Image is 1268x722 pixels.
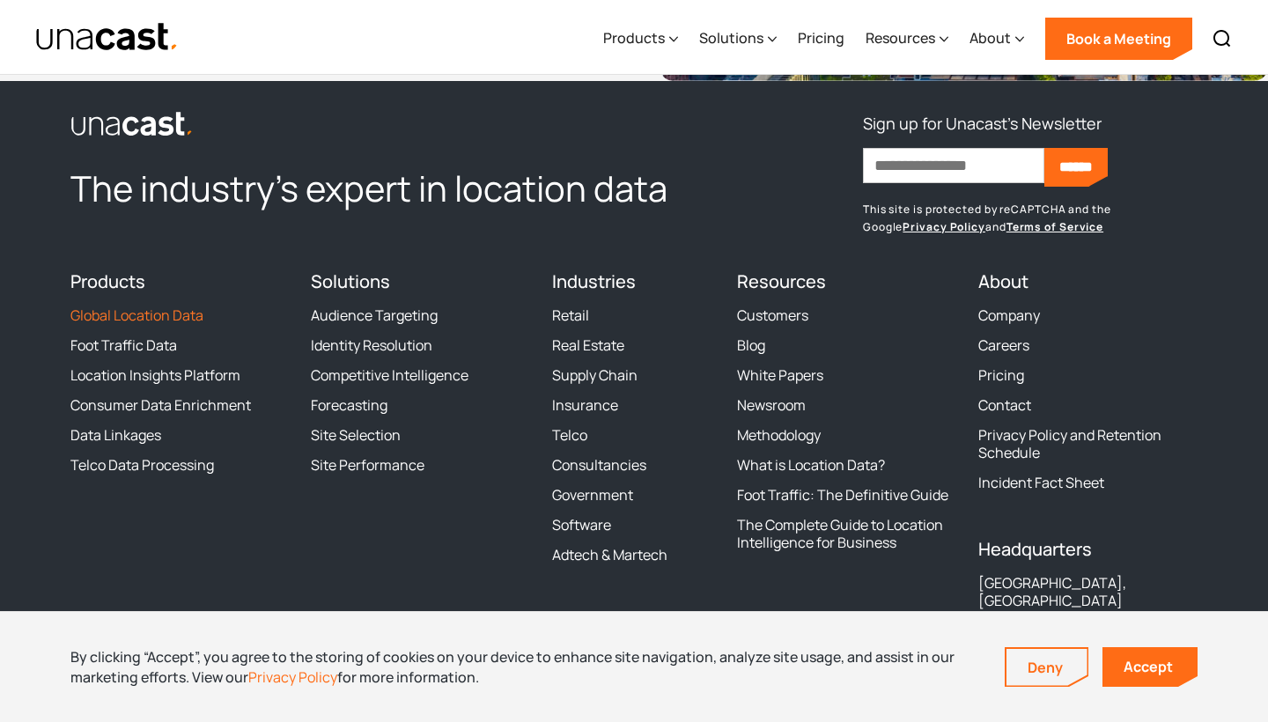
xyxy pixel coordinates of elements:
a: Consultancies [552,456,646,474]
a: Privacy Policy [903,219,985,234]
a: home [35,22,179,53]
a: What is Location Data? [737,456,885,474]
a: Customers [737,306,808,324]
a: Forecasting [311,396,387,414]
a: Identity Resolution [311,336,432,354]
div: Products [603,27,665,48]
a: Terms of Service [1006,219,1103,234]
img: Search icon [1212,28,1233,49]
h4: Resources [737,271,956,292]
a: Company [978,306,1040,324]
a: Competitive Intelligence [311,366,468,384]
div: By clicking “Accept”, you agree to the storing of cookies on your device to enhance site navigati... [70,647,978,687]
h4: Industries [552,271,717,292]
a: Pricing [798,3,844,75]
h3: Sign up for Unacast's Newsletter [863,109,1102,137]
a: Software [552,516,611,534]
div: Resources [866,27,935,48]
a: link to the homepage [70,109,716,137]
p: This site is protected by reCAPTCHA and the Google and [863,201,1198,236]
a: Methodology [737,426,821,444]
a: Privacy Policy [248,667,337,687]
a: Insurance [552,396,618,414]
a: White Papers [737,366,823,384]
a: Blog [737,336,765,354]
a: The Complete Guide to Location Intelligence for Business [737,516,956,551]
img: Unacast text logo [35,22,179,53]
a: Foot Traffic: The Definitive Guide [737,486,948,504]
a: Products [70,269,145,293]
a: Site Selection [311,426,401,444]
a: Supply Chain [552,366,638,384]
div: Solutions [699,27,763,48]
a: Newsroom [737,396,806,414]
a: Book a Meeting [1045,18,1192,60]
div: [GEOGRAPHIC_DATA], [GEOGRAPHIC_DATA] [978,574,1198,609]
div: About [969,27,1011,48]
a: Audience Targeting [311,306,438,324]
a: Data Linkages [70,426,161,444]
a: Telco [552,426,587,444]
a: Real Estate [552,336,624,354]
a: Location Insights Platform [70,366,240,384]
div: About [969,3,1024,75]
a: Accept [1102,647,1198,687]
a: Government [552,486,633,504]
h4: Headquarters [978,539,1198,560]
a: Privacy Policy and Retention Schedule [978,426,1198,461]
h4: About [978,271,1198,292]
a: Consumer Data Enrichment [70,396,251,414]
div: Products [603,3,678,75]
img: Unacast logo [70,111,194,137]
a: Deny [1006,649,1087,686]
a: Telco Data Processing [70,456,214,474]
h2: The industry’s expert in location data [70,166,716,211]
a: Retail [552,306,589,324]
a: Pricing [978,366,1024,384]
a: Solutions [311,269,390,293]
a: Contact [978,396,1031,414]
div: Resources [866,3,948,75]
a: Global Location Data [70,306,203,324]
div: Solutions [699,3,777,75]
a: Adtech & Martech [552,546,667,564]
a: Site Performance [311,456,424,474]
a: Incident Fact Sheet [978,474,1104,491]
a: Foot Traffic Data [70,336,177,354]
a: Careers [978,336,1029,354]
